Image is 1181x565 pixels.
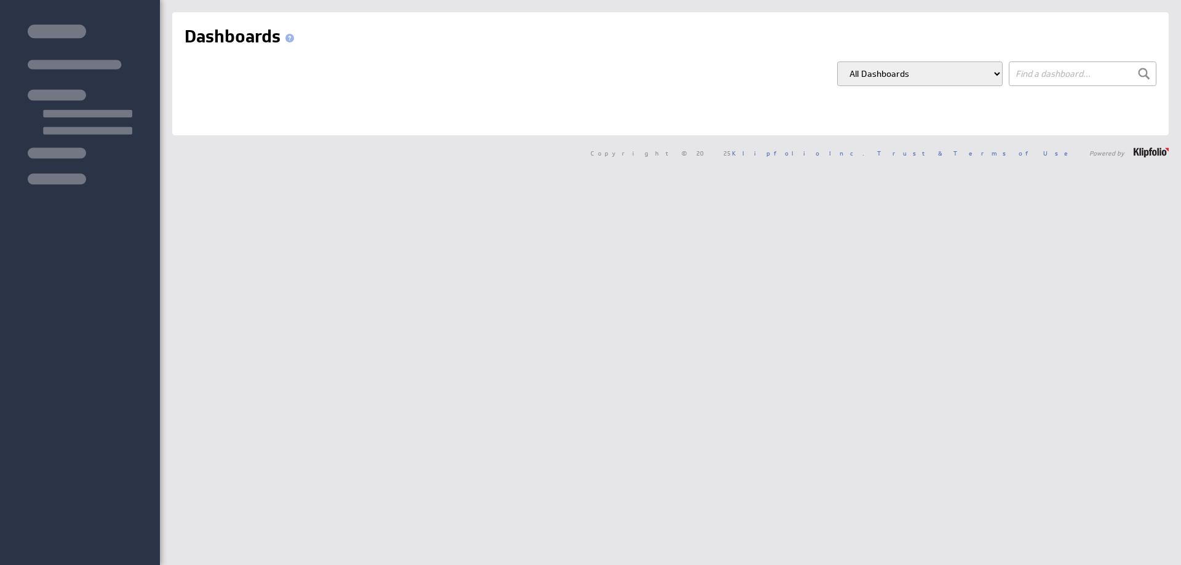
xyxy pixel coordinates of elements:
input: Find a dashboard... [1009,61,1156,86]
span: Copyright © 2025 [590,150,864,156]
h1: Dashboards [185,25,299,49]
span: Powered by [1089,150,1124,156]
img: logo-footer.png [1134,148,1169,157]
a: Trust & Terms of Use [877,149,1076,157]
a: Klipfolio Inc. [732,149,864,157]
img: skeleton-sidenav.svg [28,25,132,184]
